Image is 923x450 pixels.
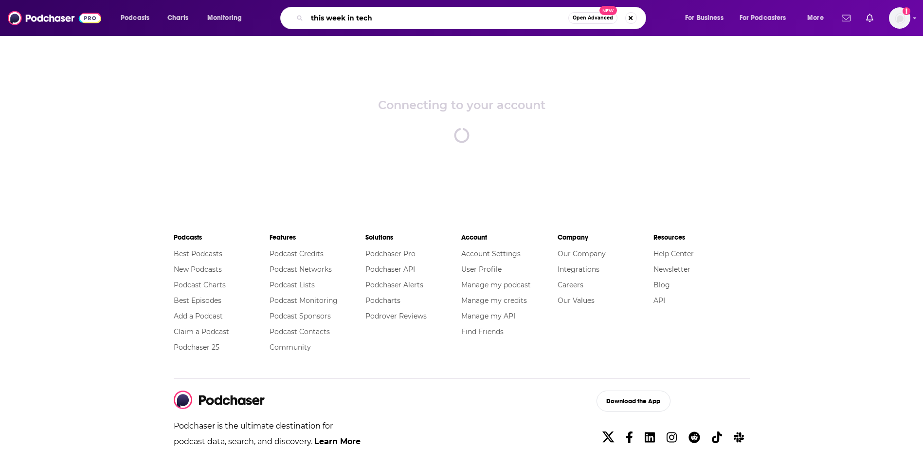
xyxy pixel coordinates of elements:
button: open menu [114,10,162,26]
button: open menu [678,10,736,26]
li: Account [461,229,557,246]
span: Monitoring [207,11,242,25]
a: User Profile [461,265,502,274]
a: Reddit [685,427,704,449]
a: Claim a Podcast [174,327,229,336]
img: Podchaser - Follow, Share and Rate Podcasts [174,391,265,409]
a: Our Values [558,296,595,305]
a: Careers [558,281,583,289]
a: Slack [730,427,748,449]
a: Help Center [653,249,694,258]
a: Show notifications dropdown [838,10,854,26]
a: TikTok [708,427,726,449]
a: Integrations [558,265,599,274]
a: Podcast Lists [270,281,315,289]
svg: Add a profile image [903,7,910,15]
span: For Podcasters [740,11,786,25]
button: Show profile menu [889,7,910,29]
a: Best Podcasts [174,249,222,258]
li: Features [270,229,365,246]
span: Logged in as WE_Broadcast1 [889,7,910,29]
span: Charts [167,11,188,25]
a: Podcast Credits [270,249,324,258]
a: Newsletter [653,265,690,274]
button: Download the App [597,391,671,412]
a: Podrover Reviews [365,312,427,320]
span: New [599,6,617,15]
a: Podchaser 25 [174,343,219,352]
a: Facebook [622,427,637,449]
a: Find Friends [461,327,504,336]
li: Company [558,229,653,246]
li: Solutions [365,229,461,246]
div: Search podcasts, credits, & more... [290,7,655,29]
a: Podcharts [365,296,400,305]
button: Open AdvancedNew [568,12,617,24]
a: Charts [161,10,194,26]
a: Community [270,343,311,352]
a: API [653,296,665,305]
a: Best Episodes [174,296,221,305]
a: Our Company [558,249,606,258]
div: Connecting to your account [378,98,545,112]
a: Podcast Monitoring [270,296,338,305]
span: Podcasts [121,11,149,25]
input: Search podcasts, credits, & more... [307,10,568,26]
a: X/Twitter [598,427,618,449]
button: open menu [800,10,836,26]
button: open menu [733,10,800,26]
a: Manage my podcast [461,281,531,289]
a: Podchaser Alerts [365,281,423,289]
a: Podcast Sponsors [270,312,331,320]
a: Account Settings [461,249,521,258]
a: Podchaser API [365,265,415,274]
a: Learn More [314,437,361,446]
a: Podcast Charts [174,281,226,289]
img: Podchaser - Follow, Share and Rate Podcasts [8,9,101,27]
a: Show notifications dropdown [862,10,877,26]
button: open menu [200,10,254,26]
a: New Podcasts [174,265,222,274]
a: Manage my API [461,312,515,320]
a: Blog [653,281,670,289]
img: User Profile [889,7,910,29]
a: Manage my credits [461,296,527,305]
a: Podchaser Pro [365,249,416,258]
span: For Business [685,11,724,25]
span: More [807,11,824,25]
span: Open Advanced [573,16,613,20]
li: Podcasts [174,229,270,246]
a: Add a Podcast [174,312,223,320]
a: Instagram [663,427,681,449]
a: Podcast Networks [270,265,332,274]
a: Podcast Contacts [270,327,330,336]
li: Resources [653,229,749,246]
a: Linkedin [641,427,659,449]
